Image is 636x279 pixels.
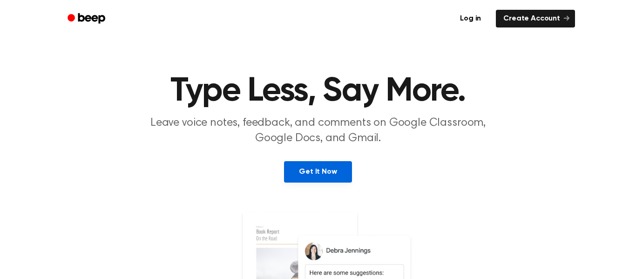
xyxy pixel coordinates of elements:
[284,161,352,183] a: Get It Now
[451,8,490,29] a: Log in
[61,10,114,28] a: Beep
[80,75,556,108] h1: Type Less, Say More.
[139,116,497,146] p: Leave voice notes, feedback, and comments on Google Classroom, Google Docs, and Gmail.
[496,10,575,27] a: Create Account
